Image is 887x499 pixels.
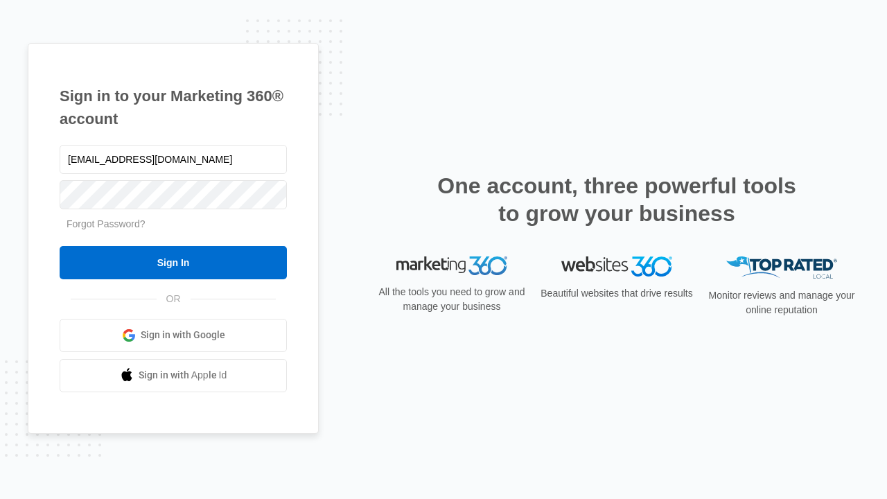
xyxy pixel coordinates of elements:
[60,145,287,174] input: Email
[539,286,694,301] p: Beautiful websites that drive results
[726,256,837,279] img: Top Rated Local
[67,218,146,229] a: Forgot Password?
[561,256,672,277] img: Websites 360
[139,368,227,383] span: Sign in with Apple Id
[374,285,529,314] p: All the tools you need to grow and manage your business
[433,172,800,227] h2: One account, three powerful tools to grow your business
[396,256,507,276] img: Marketing 360
[157,292,191,306] span: OR
[141,328,225,342] span: Sign in with Google
[60,246,287,279] input: Sign In
[60,319,287,352] a: Sign in with Google
[60,359,287,392] a: Sign in with Apple Id
[704,288,859,317] p: Monitor reviews and manage your online reputation
[60,85,287,130] h1: Sign in to your Marketing 360® account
